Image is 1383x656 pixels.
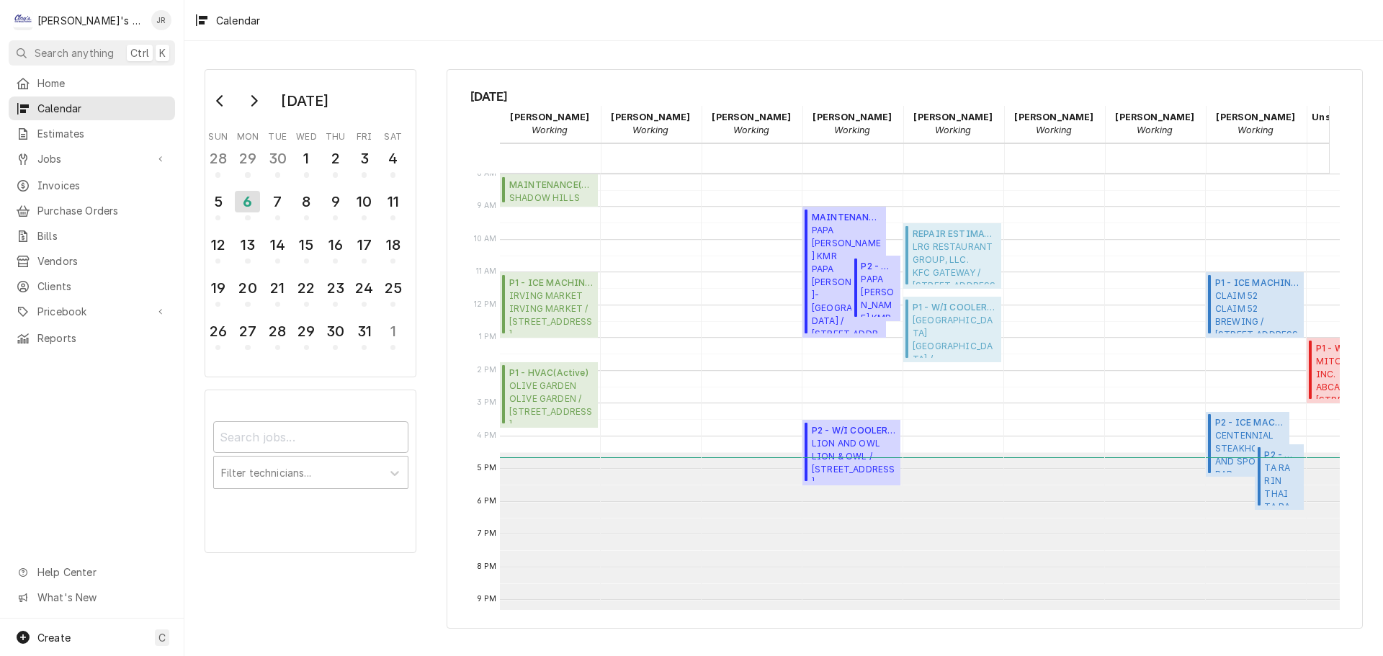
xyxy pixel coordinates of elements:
[37,126,168,141] span: Estimates
[1206,106,1307,142] div: Steven Cramer - Working
[324,148,346,169] div: 2
[473,561,501,572] span: 8 PM
[233,126,263,143] th: Monday
[35,45,114,60] span: Search anything
[812,424,896,437] span: P2 - W/I COOLER ( Parts on Order )
[861,273,896,317] span: PAPA [PERSON_NAME] KMR PAPA [PERSON_NAME]- [GEOGRAPHIC_DATA] / [STREET_ADDRESS]
[1216,112,1295,122] strong: [PERSON_NAME]
[473,168,501,179] span: 8 AM
[1264,449,1299,462] span: P2 - W/I FREEZER ( Active )
[473,364,501,376] span: 2 PM
[205,390,416,552] div: Calendar Filters
[382,191,404,212] div: 11
[1004,106,1105,142] div: Justin Achter - Working
[235,191,260,212] div: 6
[473,266,501,277] span: 11 AM
[37,632,71,644] span: Create
[470,233,501,245] span: 10 AM
[324,234,346,256] div: 16
[473,462,501,474] span: 5 PM
[130,45,149,60] span: Ctrl
[473,430,501,441] span: 4 PM
[295,191,318,212] div: 8
[861,260,896,273] span: P2 - W/I COOLER ( Uninvoiced )
[350,126,379,143] th: Friday
[712,112,791,122] strong: [PERSON_NAME]
[324,191,346,212] div: 9
[236,277,259,299] div: 20
[151,10,171,30] div: JR
[473,397,501,408] span: 3 PM
[9,326,175,350] a: Reports
[207,277,229,299] div: 19
[1105,106,1206,142] div: Mikah Levitt-Freimuth - Working
[267,234,289,256] div: 14
[37,178,168,193] span: Invoices
[1137,125,1173,135] em: Working
[13,10,33,30] div: Clay's Refrigeration's Avatar
[903,297,1002,362] div: [Service] P1 - W/I COOLER ROARING RAPIDS ROARING RAPIDS / 4006 FRANKLIN BLVD, EUGENE, OR 97403 ID...
[207,234,229,256] div: 12
[236,234,259,256] div: 13
[812,437,896,481] span: LION AND OWL LION & OWL / [STREET_ADDRESS]
[37,228,168,243] span: Bills
[510,112,589,122] strong: [PERSON_NAME]
[509,379,594,423] span: OLIVE GARDEN OLIVE GARDEN / [STREET_ADDRESS]
[470,299,501,310] span: 12 PM
[632,125,668,135] em: Working
[913,112,993,122] strong: [PERSON_NAME]
[1115,112,1194,122] strong: [PERSON_NAME]
[207,148,229,169] div: 28
[1215,289,1299,333] span: CLAIM 52 CLAIM 52 BREWING / [STREET_ADDRESS]
[9,199,175,223] a: Purchase Orders
[263,126,292,143] th: Tuesday
[382,234,404,256] div: 18
[236,320,259,342] div: 27
[276,89,334,113] div: [DATE]
[470,87,1340,106] span: [DATE]
[9,300,175,323] a: Go to Pricebook
[1264,462,1299,506] span: TA RA RIN THAI TA RA RIN THAI MOHAWK / [STREET_ADDRESS]
[473,200,501,212] span: 9 AM
[851,256,900,321] div: [Service] P2 - W/I COOLER PAPA MURPHY'S KMR PAPA MURPHY'S- RIVER RD / 2740 RIVER RD, EUGENE, OR 9...
[9,71,175,95] a: Home
[9,147,175,171] a: Go to Jobs
[935,125,971,135] em: Working
[1206,272,1304,338] div: P1 - ICE MACHINE(Parts Needed/Research)CLAIM 52CLAIM 52 BREWING / [STREET_ADDRESS]
[1014,112,1093,122] strong: [PERSON_NAME]
[13,10,33,30] div: C
[903,223,1002,289] div: [Service] REPAIR ESTIMATE LRG RESTAURANT GROUP, LLC. KFC GATEWAY / 3230 GATEWAY BLVD, SPRINGFIELD...
[9,274,175,298] a: Clients
[236,148,259,169] div: 29
[207,191,229,212] div: 5
[903,106,1004,142] div: Johnny Guerra - Working
[903,297,1002,362] div: P1 - W/I COOLER(Uninvoiced)[GEOGRAPHIC_DATA][GEOGRAPHIC_DATA] / [STREET_ADDRESS]
[37,76,168,91] span: Home
[812,211,882,224] span: MAINTENANCE ( Uninvoiced )
[802,207,886,338] div: MAINTENANCE(Uninvoiced)PAPA [PERSON_NAME] KMRPAPA [PERSON_NAME]- [GEOGRAPHIC_DATA] / [STREET_ADDR...
[834,125,870,135] em: Working
[851,256,900,321] div: P2 - W/I COOLER(Uninvoiced)PAPA [PERSON_NAME] KMRPAPA [PERSON_NAME]- [GEOGRAPHIC_DATA] / [STREET_...
[500,362,599,428] div: P1 - HVAC(Active)OLIVE GARDENOLIVE GARDEN / [STREET_ADDRESS]
[151,10,171,30] div: Jeff Rue's Avatar
[207,320,229,342] div: 26
[37,151,146,166] span: Jobs
[913,314,997,358] span: [GEOGRAPHIC_DATA] [GEOGRAPHIC_DATA] / [STREET_ADDRESS]
[37,203,168,218] span: Purchase Orders
[37,331,168,346] span: Reports
[447,69,1363,629] div: Calendar Calendar
[353,234,375,256] div: 17
[611,112,690,122] strong: [PERSON_NAME]
[295,320,318,342] div: 29
[733,125,769,135] em: Working
[802,106,903,142] div: Joey Brabb - Working
[500,174,599,207] div: [Service] MAINTENANCE SHADOW HILLS COUNTRY CLUB SHADOW HILLS / 92512 RIVER RD, JUNCTION CITY, OR ...
[37,13,143,28] div: [PERSON_NAME]'s Refrigeration
[1237,125,1274,135] em: Working
[9,224,175,248] a: Bills
[353,320,375,342] div: 31
[1255,444,1304,510] div: [Service] P2 - W/I FREEZER TA RA RIN THAI TA RA RIN THAI MOHAWK / 1410 MOHAWK BLVD, SPRINGFIELD, ...
[500,272,599,338] div: P1 - ICE MACHINE(Customer Needs Estimate)IRVING MARKETIRVING MARKET / [STREET_ADDRESS]
[267,320,289,342] div: 28
[509,289,594,333] span: IRVING MARKET IRVING MARKET / [STREET_ADDRESS]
